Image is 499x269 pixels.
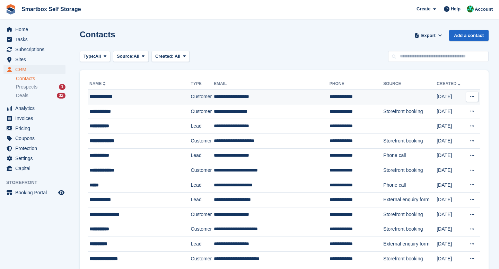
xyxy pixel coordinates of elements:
a: menu [3,154,65,163]
td: Lead [191,193,214,207]
th: Phone [330,78,383,90]
span: Subscriptions [15,45,57,54]
td: Storefront booking [383,163,437,178]
span: Created: [155,54,174,59]
span: Prospects [16,84,37,90]
td: [DATE] [437,119,464,134]
span: Help [451,6,461,12]
span: Deals [16,92,28,99]
a: menu [3,35,65,44]
td: Customer [191,222,214,237]
span: Coupons [15,133,57,143]
div: 1 [59,84,65,90]
button: Created: All [151,51,190,62]
td: [DATE] [437,133,464,148]
td: External enquiry form [383,237,437,252]
span: Sites [15,55,57,64]
a: menu [3,133,65,143]
span: Account [475,6,493,13]
td: [DATE] [437,193,464,207]
img: Elinor Shepherd [467,6,474,12]
span: Type: [84,53,95,60]
td: Phone call [383,148,437,163]
a: menu [3,164,65,173]
td: Phone call [383,178,437,193]
a: Add a contact [449,30,489,41]
span: Pricing [15,123,57,133]
a: Contacts [16,75,65,82]
td: [DATE] [437,90,464,104]
span: Source: [117,53,133,60]
div: 32 [57,93,65,99]
a: Preview store [57,188,65,197]
td: Storefront booking [383,222,437,237]
h1: Contacts [80,30,115,39]
td: Storefront booking [383,133,437,148]
a: menu [3,25,65,34]
td: Lead [191,237,214,252]
a: menu [3,45,65,54]
a: menu [3,65,65,74]
a: menu [3,103,65,113]
td: External enquiry form [383,193,437,207]
a: menu [3,55,65,64]
button: Export [413,30,444,41]
th: Email [214,78,330,90]
a: Name [89,81,107,86]
td: Storefront booking [383,104,437,119]
span: Protection [15,143,57,153]
td: Customer [191,133,214,148]
td: [DATE] [437,148,464,163]
th: Type [191,78,214,90]
a: menu [3,123,65,133]
span: Create [417,6,430,12]
span: Settings [15,154,57,163]
a: menu [3,143,65,153]
span: All [95,53,101,60]
td: Customer [191,104,214,119]
span: CRM [15,65,57,74]
td: Lead [191,148,214,163]
a: Prospects 1 [16,83,65,91]
span: Invoices [15,113,57,123]
a: menu [3,113,65,123]
span: Capital [15,164,57,173]
span: Tasks [15,35,57,44]
td: [DATE] [437,237,464,252]
span: Booking Portal [15,188,57,197]
span: Home [15,25,57,34]
td: Storefront booking [383,207,437,222]
span: Export [421,32,436,39]
button: Type: All [80,51,110,62]
td: [DATE] [437,163,464,178]
td: [DATE] [437,178,464,193]
td: [DATE] [437,251,464,266]
td: Customer [191,251,214,266]
a: Deals 32 [16,92,65,99]
span: Storefront [6,179,69,186]
td: [DATE] [437,222,464,237]
td: [DATE] [437,207,464,222]
td: Customer [191,90,214,104]
td: Customer [191,207,214,222]
td: Lead [191,178,214,193]
td: Customer [191,163,214,178]
a: menu [3,188,65,197]
td: [DATE] [437,104,464,119]
td: Storefront booking [383,251,437,266]
a: Created [437,81,462,86]
span: Analytics [15,103,57,113]
th: Source [383,78,437,90]
span: All [175,54,181,59]
img: stora-icon-8386f47178a22dfd0bd8f6a31ec36ba5ce8667c1dd55bd0f319d3a0aa187defe.svg [6,4,16,15]
span: All [134,53,140,60]
a: Smartbox Self Storage [19,3,84,15]
button: Source: All [113,51,149,62]
td: Lead [191,119,214,134]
